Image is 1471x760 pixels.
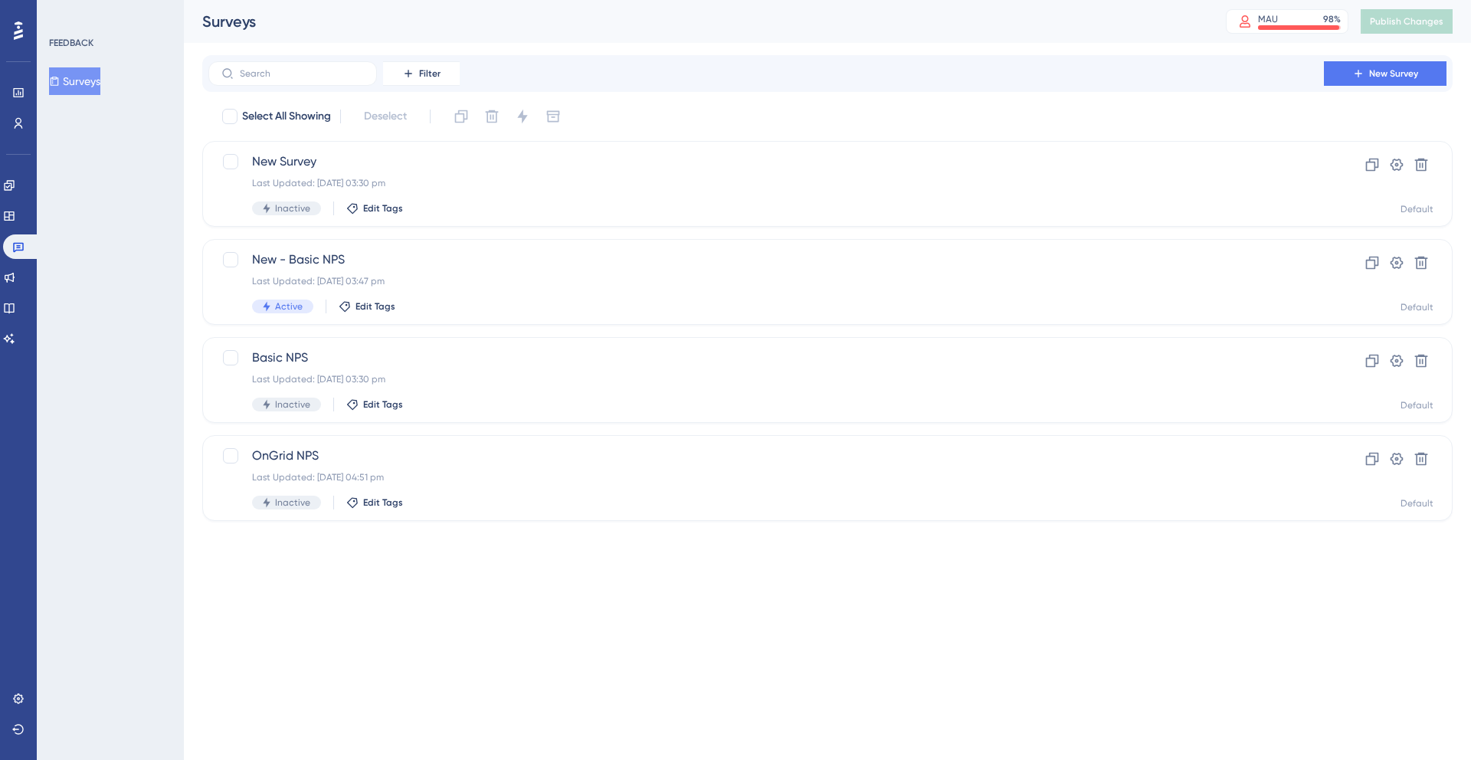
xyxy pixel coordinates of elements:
div: Default [1401,497,1433,509]
button: Surveys [49,67,100,95]
div: Last Updated: [DATE] 04:51 pm [252,471,1280,483]
button: Edit Tags [339,300,395,313]
span: Publish Changes [1370,15,1443,28]
input: Search [240,68,364,79]
button: Edit Tags [346,398,403,411]
span: Select All Showing [242,107,331,126]
button: Deselect [350,103,421,130]
span: Edit Tags [363,202,403,215]
span: New Survey [252,152,1280,171]
span: Edit Tags [363,398,403,411]
span: Inactive [275,496,310,509]
div: Default [1401,399,1433,411]
div: 98 % [1323,13,1341,25]
span: Inactive [275,398,310,411]
span: New - Basic NPS [252,251,1280,269]
div: Last Updated: [DATE] 03:47 pm [252,275,1280,287]
button: Edit Tags [346,496,403,509]
span: Deselect [364,107,407,126]
span: Inactive [275,202,310,215]
span: Filter [419,67,441,80]
div: Default [1401,301,1433,313]
button: Publish Changes [1361,9,1453,34]
button: Edit Tags [346,202,403,215]
span: Basic NPS [252,349,1280,367]
div: Default [1401,203,1433,215]
div: Last Updated: [DATE] 03:30 pm [252,373,1280,385]
button: Filter [383,61,460,86]
div: FEEDBACK [49,37,93,49]
span: Edit Tags [363,496,403,509]
span: Active [275,300,303,313]
div: Surveys [202,11,1188,32]
span: Edit Tags [355,300,395,313]
span: New Survey [1369,67,1418,80]
button: New Survey [1324,61,1446,86]
span: OnGrid NPS [252,447,1280,465]
div: MAU [1258,13,1278,25]
div: Last Updated: [DATE] 03:30 pm [252,177,1280,189]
